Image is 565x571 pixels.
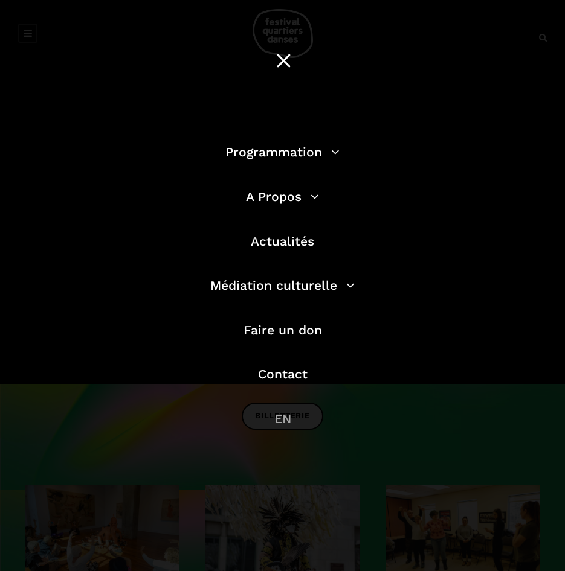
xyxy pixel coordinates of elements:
[225,144,340,159] a: Programmation
[251,234,314,249] a: Actualités
[274,411,291,426] a: EN
[246,189,319,204] a: A Propos
[244,322,322,337] a: Faire un don
[210,278,355,293] a: Médiation culturelle
[258,366,308,381] a: Contact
